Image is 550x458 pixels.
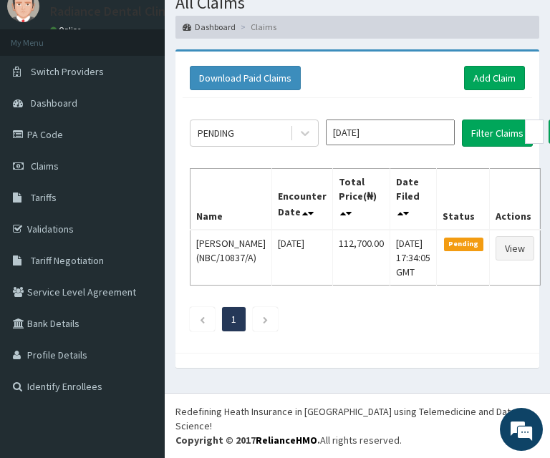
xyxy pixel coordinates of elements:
span: Pending [444,238,483,250]
td: 112,700.00 [333,230,390,286]
a: Next page [262,313,269,326]
td: [PERSON_NAME] (NBC/10837/A) [190,230,272,286]
input: Select Month and Year [326,120,455,145]
input: Search by HMO ID [525,120,544,144]
a: Page 1 is your current page [231,313,236,326]
span: Dashboard [31,97,77,109]
p: Radiance Dental Clinic [50,5,175,18]
td: [DATE] [272,230,333,286]
span: Tariff Negotiation [31,254,104,267]
a: Online [50,25,85,35]
strong: Copyright © 2017 . [175,434,320,447]
button: Filter Claims [462,120,533,147]
th: Actions [489,168,540,230]
span: Switch Providers [31,65,104,78]
button: Download Paid Claims [190,66,301,90]
div: PENDING [198,126,234,140]
a: Previous page [199,313,206,326]
li: Claims [237,21,276,33]
div: Redefining Heath Insurance in [GEOGRAPHIC_DATA] using Telemedicine and Data Science! [175,404,539,433]
footer: All rights reserved. [165,393,550,458]
th: Name [190,168,272,230]
td: [DATE] 17:34:05 GMT [390,230,437,286]
a: RelianceHMO [256,434,317,447]
th: Encounter Date [272,168,333,230]
th: Status [437,168,490,230]
a: Add Claim [464,66,525,90]
th: Total Price(₦) [333,168,390,230]
th: Date Filed [390,168,437,230]
a: Dashboard [183,21,236,33]
a: View [496,236,534,260]
span: Tariffs [31,191,57,204]
span: Claims [31,160,59,172]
